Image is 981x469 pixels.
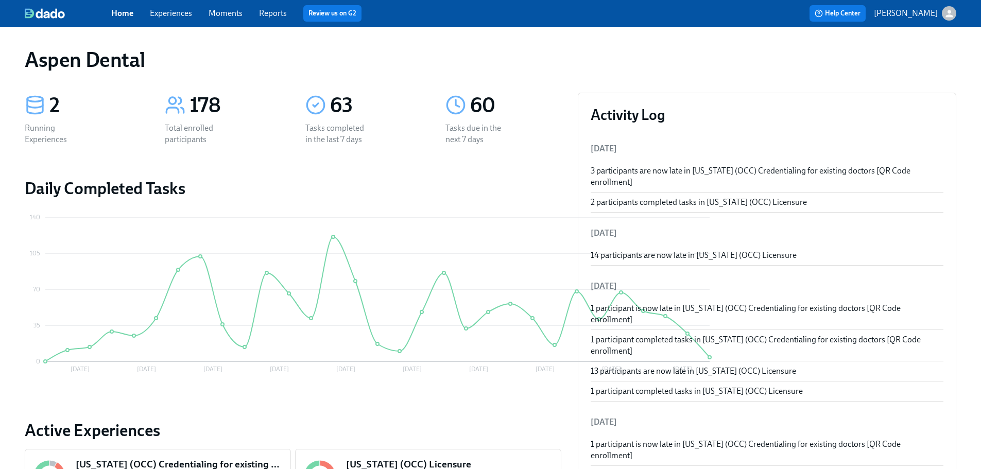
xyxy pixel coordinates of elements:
div: Tasks completed in the last 7 days [305,123,371,145]
a: dado [25,8,111,19]
span: [DATE] [591,144,617,153]
button: [PERSON_NAME] [874,6,956,21]
div: 1 participant completed tasks in [US_STATE] (OCC) Credentialing for existing doctors [QR Code enr... [591,334,943,357]
li: [DATE] [591,274,943,299]
h1: Aspen Dental [25,47,145,72]
tspan: [DATE] [536,366,555,373]
tspan: 105 [30,250,40,257]
button: Help Center [810,5,866,22]
div: Total enrolled participants [165,123,231,145]
tspan: [DATE] [403,366,422,373]
tspan: [DATE] [469,366,488,373]
tspan: [DATE] [137,366,156,373]
a: Moments [209,8,243,18]
li: [DATE] [591,221,943,246]
img: dado [25,8,65,19]
tspan: 140 [30,214,40,221]
tspan: 35 [33,322,40,329]
p: [PERSON_NAME] [874,8,938,19]
div: 2 participants completed tasks in [US_STATE] (OCC) Licensure [591,197,943,208]
div: 1 participant is now late in [US_STATE] (OCC) Credentialing for existing doctors [QR Code enrollm... [591,303,943,325]
a: Active Experiences [25,420,561,441]
span: Help Center [815,8,860,19]
h2: Daily Completed Tasks [25,178,561,199]
button: Review us on G2 [303,5,362,22]
div: 13 participants are now late in [US_STATE] (OCC) Licensure [591,366,943,377]
div: 60 [470,93,561,118]
tspan: 70 [33,286,40,293]
a: Home [111,8,133,18]
tspan: [DATE] [270,366,289,373]
tspan: 0 [36,358,40,365]
div: 2 [49,93,140,118]
div: Running Experiences [25,123,91,145]
li: [DATE] [591,410,943,435]
div: 1 participant is now late in [US_STATE] (OCC) Credentialing for existing doctors [QR Code enrollm... [591,439,943,461]
tspan: [DATE] [203,366,222,373]
div: 63 [330,93,421,118]
div: Tasks due in the next 7 days [445,123,511,145]
div: 3 participants are now late in [US_STATE] (OCC) Credentialing for existing doctors [QR Code enrol... [591,165,943,188]
tspan: [DATE] [71,366,90,373]
a: Review us on G2 [308,8,356,19]
div: 1 participant completed tasks in [US_STATE] (OCC) Licensure [591,386,943,397]
div: 14 participants are now late in [US_STATE] (OCC) Licensure [591,250,943,261]
a: Reports [259,8,287,18]
h3: Activity Log [591,106,943,124]
a: Experiences [150,8,192,18]
tspan: [DATE] [336,366,355,373]
div: 178 [190,93,280,118]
